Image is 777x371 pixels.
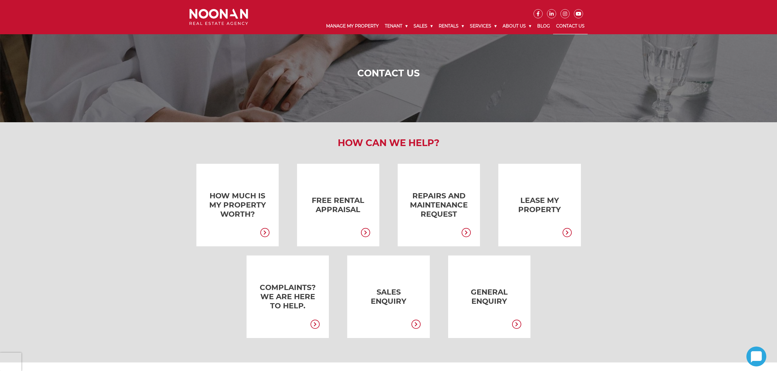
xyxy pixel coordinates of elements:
h1: Contact Us [191,68,586,79]
a: Blog [534,18,553,34]
img: Noonan Real Estate Agency [189,9,248,25]
a: Manage My Property [323,18,382,34]
h2: How Can We Help? [185,138,593,149]
a: Rentals [436,18,467,34]
a: Sales [411,18,436,34]
a: Contact Us [553,18,588,34]
a: About Us [500,18,534,34]
a: Services [467,18,500,34]
a: Tenant [382,18,411,34]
